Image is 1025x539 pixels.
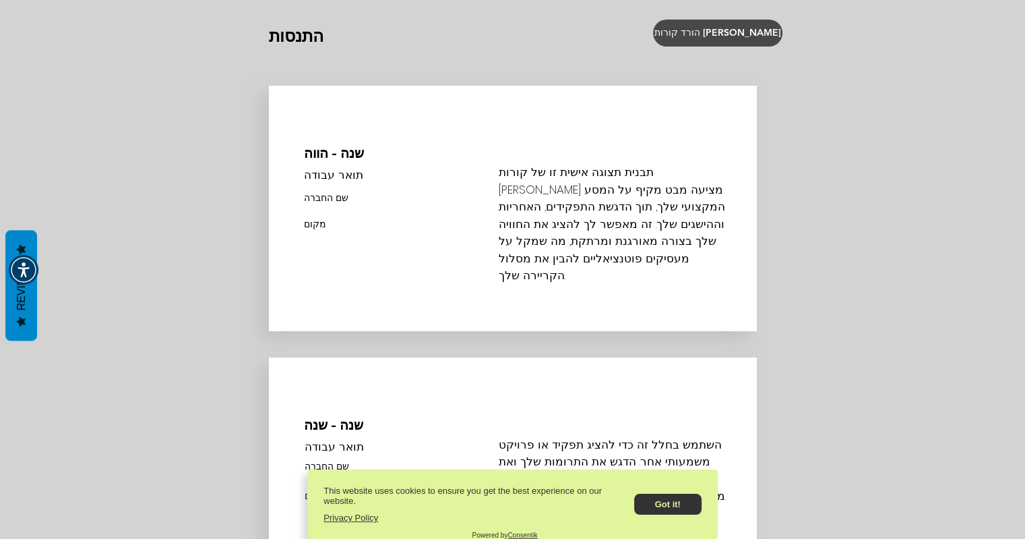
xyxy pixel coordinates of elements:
[323,486,607,506] p: This website uses cookies to ensure you get the best experience on our website.
[323,513,378,523] a: Privacy Policy
[472,532,537,539] p: Powered by
[634,494,702,515] button: Got it!
[914,503,1025,539] iframe: Google ביקורות צרכנים
[9,255,38,285] div: תפריט נגישות
[507,532,537,539] a: Consentik
[5,230,37,341] button: Reviews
